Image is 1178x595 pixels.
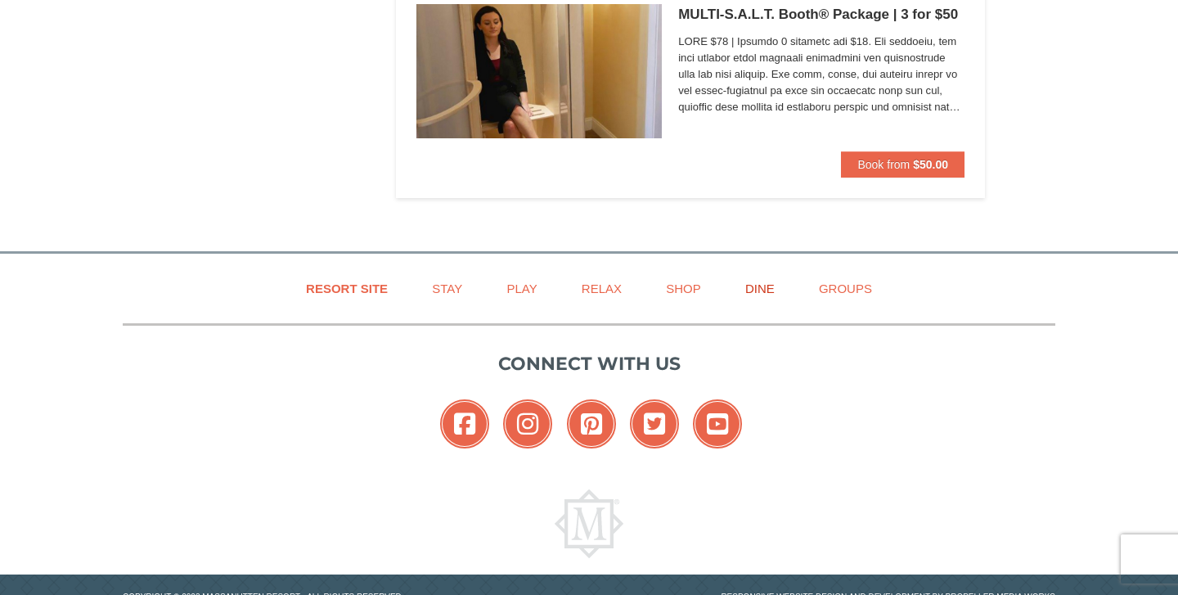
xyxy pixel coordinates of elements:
[286,270,408,307] a: Resort Site
[123,350,1055,377] p: Connect with us
[486,270,557,307] a: Play
[678,34,964,115] span: LORE $78 | Ipsumdo 0 sitametc adi $18. Eli seddoeiu, tem inci utlabor etdol magnaali enimadmini v...
[555,489,623,558] img: Massanutten Resort Logo
[841,151,964,178] button: Book from $50.00
[913,158,948,171] strong: $50.00
[411,270,483,307] a: Stay
[416,4,662,138] img: 6619873-585-86820cc0.jpg
[857,158,910,171] span: Book from
[725,270,795,307] a: Dine
[561,270,642,307] a: Relax
[678,7,964,23] h5: MULTI-S.A.L.T. Booth® Package | 3 for $50
[645,270,722,307] a: Shop
[798,270,892,307] a: Groups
